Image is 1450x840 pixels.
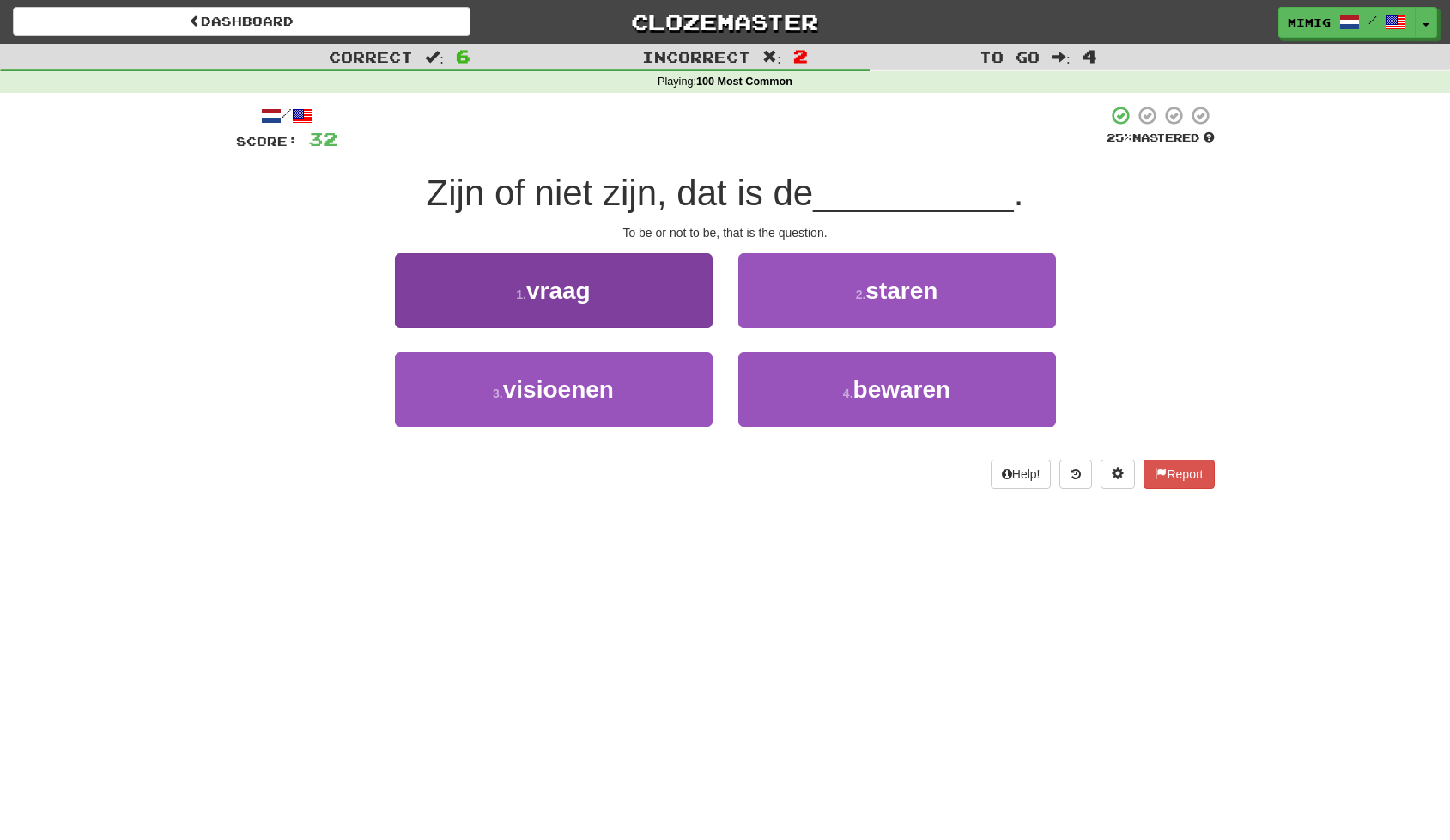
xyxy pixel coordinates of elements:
[1083,46,1097,66] span: 4
[793,46,808,66] span: 2
[1014,173,1024,213] span: .
[865,277,937,304] span: staren
[1052,50,1071,64] span: :
[236,105,337,126] div: /
[425,50,444,64] span: :
[516,288,526,301] small: 1 .
[329,48,413,65] span: Correct
[1107,131,1132,144] span: 25 %
[1288,15,1331,30] span: MimiG
[696,76,792,88] strong: 100 Most Common
[13,7,470,36] a: Dashboard
[738,352,1056,427] button: 4.bewaren
[1059,460,1092,489] button: Round history (alt+y)
[1107,131,1215,146] div: Mastered
[642,48,750,65] span: Incorrect
[427,173,814,213] span: Zijn of niet zijn, dat is de
[308,128,337,149] span: 32
[395,352,713,427] button: 3.visioenen
[980,48,1040,65] span: To go
[813,173,1014,213] span: __________
[526,277,591,304] span: vraag
[1144,460,1214,489] button: Report
[843,387,853,400] small: 4 .
[236,224,1215,241] div: To be or not to be, that is the question.
[493,387,503,400] small: 3 .
[395,253,713,328] button: 1.vraag
[503,376,614,403] span: visioenen
[496,7,954,37] a: Clozemaster
[738,253,1056,328] button: 2.staren
[456,46,470,66] span: 6
[856,288,866,301] small: 2 .
[236,134,298,149] span: Score:
[1278,7,1416,38] a: MimiG /
[991,460,1052,489] button: Help!
[762,50,781,64] span: :
[1368,14,1377,26] span: /
[853,376,951,403] span: bewaren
